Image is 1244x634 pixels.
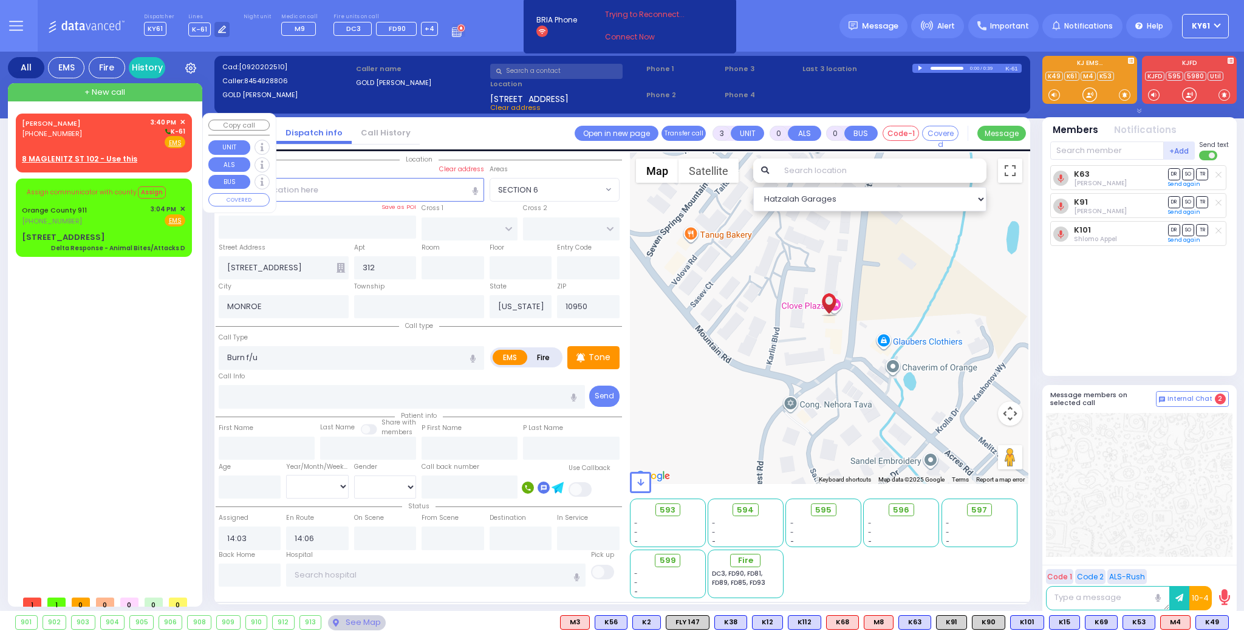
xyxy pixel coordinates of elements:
[862,20,898,32] span: Message
[208,140,250,155] button: UNIT
[946,537,949,546] span: -
[144,13,174,21] label: Dispatcher
[634,528,638,537] span: -
[788,615,821,630] div: K112
[1167,395,1212,403] span: Internal Chat
[276,127,352,138] a: Dispatch info
[23,598,41,607] span: 1
[328,615,385,630] div: See map
[1042,60,1137,69] label: KJ EMS...
[864,615,894,630] div: M8
[22,118,81,128] a: [PERSON_NAME]
[346,24,361,33] span: DC3
[356,78,486,88] label: GOLD [PERSON_NAME]
[898,615,931,630] div: BLS
[400,155,439,164] span: Location
[354,513,384,523] label: On Scene
[286,462,349,472] div: Year/Month/Week/Day
[1114,123,1177,137] button: Notifications
[22,205,87,215] a: Orange County 911
[969,61,980,75] div: 0:00
[752,615,783,630] div: BLS
[159,616,182,629] div: 906
[575,126,658,141] a: Open in new page
[1168,236,1200,244] a: Send again
[145,598,163,607] span: 0
[490,243,504,253] label: Floor
[1123,615,1155,630] div: BLS
[84,86,125,98] span: + New call
[980,61,982,75] div: /
[714,615,747,630] div: BLS
[557,282,566,291] label: ZIP
[219,423,253,433] label: First Name
[523,423,563,433] label: P Last Name
[163,127,185,136] span: K-61
[990,21,1029,32] span: Important
[490,103,541,112] span: Clear address
[1195,615,1229,630] div: K49
[1075,569,1106,584] button: Code 2
[712,519,716,528] span: -
[712,537,716,546] span: -
[1215,394,1226,404] span: 2
[1050,391,1156,407] h5: Message members on selected call
[208,175,250,189] button: BUS
[660,554,676,567] span: 599
[634,569,638,578] span: -
[48,18,129,33] img: Logo
[422,243,440,253] label: Room
[936,615,967,630] div: K91
[1049,615,1080,630] div: K15
[422,462,479,472] label: Call back number
[490,178,620,201] span: SECTION 6
[788,615,821,630] div: BLS
[498,184,538,196] span: SECTION 6
[633,468,673,484] a: Open this area in Google Maps (opens a new window)
[1168,224,1180,236] span: DR
[527,350,561,365] label: Fire
[1064,72,1079,81] a: K61
[222,62,352,72] label: Cad:
[22,154,137,164] u: 8 MAGLENITZ ST 102 - Use this
[219,333,248,343] label: Call Type
[634,519,638,528] span: -
[286,513,314,523] label: En Route
[422,513,459,523] label: From Scene
[815,504,832,516] span: 595
[1199,140,1229,149] span: Send text
[51,244,185,253] div: Delta Response - Animal Bites/Attacks D
[1046,569,1073,584] button: Code 1
[632,615,661,630] div: BLS
[1182,196,1194,208] span: SO
[634,587,638,596] span: -
[1196,224,1208,236] span: TR
[222,90,352,100] label: GOLD [PERSON_NAME]
[188,22,211,36] span: K-61
[101,616,125,629] div: 904
[1147,21,1163,32] span: Help
[678,158,739,183] button: Show satellite imagery
[422,203,443,213] label: Cross 1
[725,64,799,74] span: Phone 3
[1107,569,1147,584] button: ALS-Rush
[922,126,959,141] button: Covered
[1049,615,1080,630] div: BLS
[219,243,265,253] label: Street Address
[244,76,288,86] span: 8454928806
[1050,141,1164,160] input: Search member
[788,126,821,141] button: ALS
[490,79,643,89] label: Location
[490,93,569,103] span: [STREET_ADDRESS]
[1045,72,1063,81] a: K49
[790,537,794,546] span: -
[356,64,486,74] label: Caller name
[180,117,185,128] span: ✕
[790,528,794,537] span: -
[971,504,987,516] span: 597
[490,64,623,79] input: Search a contact
[738,554,753,567] span: Fire
[402,502,436,511] span: Status
[826,615,859,630] div: ALS
[868,537,872,546] span: -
